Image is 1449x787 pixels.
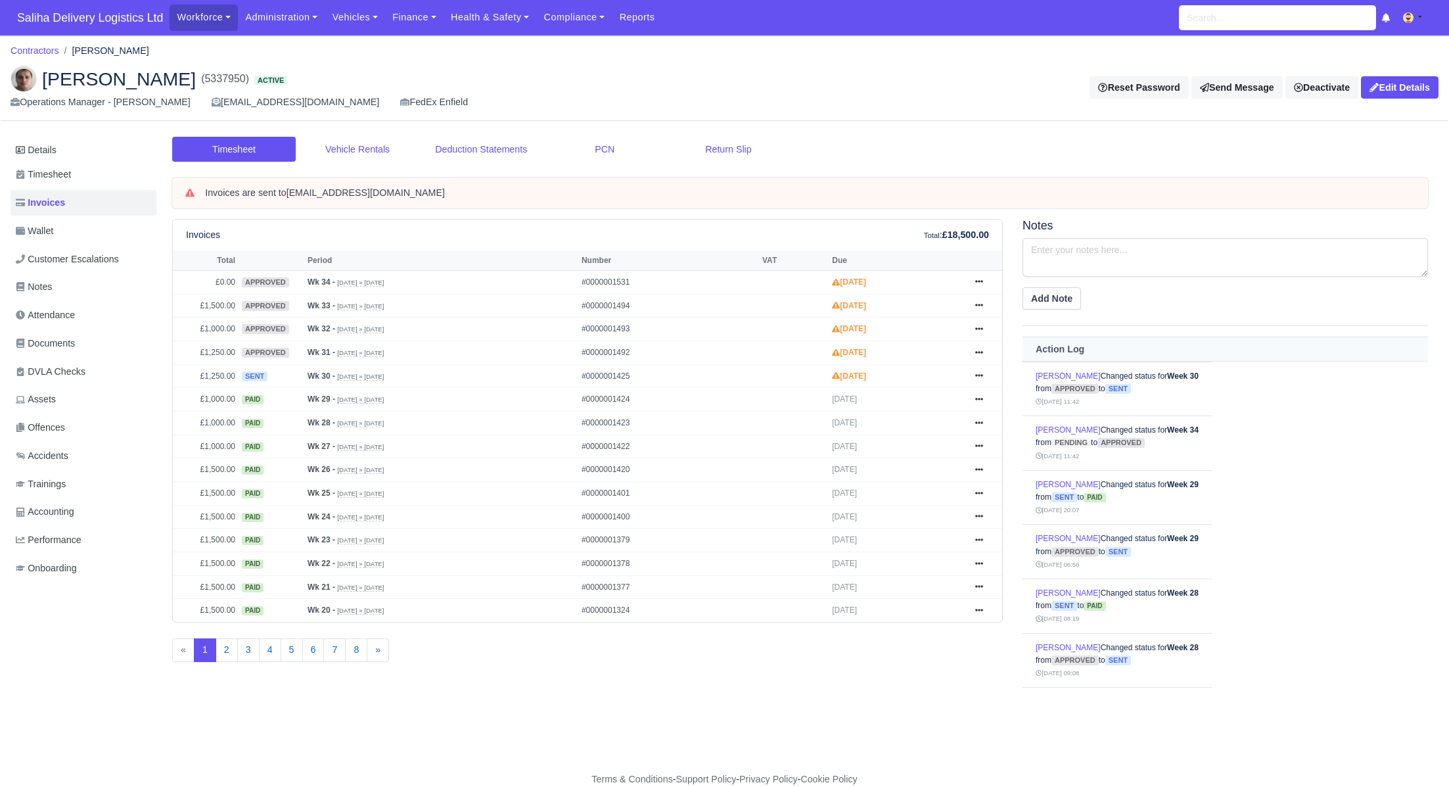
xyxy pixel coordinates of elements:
span: paid [242,465,264,475]
div: Invoices are sent to [205,187,1415,200]
span: Onboarding [16,561,77,576]
span: paid [242,560,264,569]
a: [PERSON_NAME] [1036,371,1101,381]
h6: Invoices [186,229,220,241]
small: [DATE] » [DATE] [337,349,384,357]
span: Assets [16,392,56,407]
span: paid [242,442,264,452]
a: Wallet [11,218,156,244]
strong: Wk 21 - [308,583,335,592]
small: [DATE] » [DATE] [337,513,384,521]
small: [DATE] » [DATE] [337,560,384,568]
a: Onboarding [11,556,156,581]
td: #0000001424 [578,388,759,412]
span: Trainings [16,477,66,492]
span: [DATE] [832,559,857,568]
td: Changed status for from to [1023,416,1212,471]
span: Accidents [16,448,68,464]
strong: [DATE] [832,371,866,381]
strong: Wk 27 - [308,442,335,451]
td: #0000001420 [578,458,759,482]
a: 3 [237,638,260,662]
a: PCN [543,137,666,162]
a: Workforce [170,5,238,30]
td: #0000001378 [578,552,759,576]
a: Support Policy [676,774,737,784]
div: : [924,227,989,243]
span: Wallet [16,224,53,239]
span: Accounting [16,504,74,519]
span: [DATE] [832,442,857,451]
span: paid [1084,493,1105,502]
a: Offences [11,415,156,441]
td: #0000001379 [578,529,759,552]
small: [DATE] » [DATE] [337,373,384,381]
span: (5337950) [201,71,249,87]
a: Invoices [11,190,156,216]
strong: Week 29 [1167,534,1199,543]
a: Timesheet [11,162,156,187]
span: Timesheet [16,167,71,182]
span: sent [242,371,267,381]
td: #0000001324 [578,599,759,622]
td: Changed status for from to [1023,688,1212,742]
td: £1,500.00 [173,458,239,482]
strong: Week 28 [1167,643,1199,652]
a: 6 [302,638,325,662]
span: approved [242,277,289,287]
small: [DATE] » [DATE] [337,466,384,474]
div: FedEx Enfield [400,95,468,110]
span: pending [1051,438,1091,448]
small: [DATE] » [DATE] [337,302,384,310]
small: [DATE] » [DATE] [337,443,384,451]
a: Notes [11,274,156,300]
a: Vehicle Rentals [296,137,419,162]
td: Changed status for from to [1023,470,1212,525]
a: » [367,638,389,662]
td: #0000001423 [578,412,759,435]
a: Privacy Policy [739,774,798,784]
strong: Wk 25 - [308,489,335,498]
a: Contractors [11,45,59,56]
a: Reports [612,5,662,30]
th: Action Log [1023,337,1428,362]
strong: Week 28 [1167,588,1199,598]
a: Attendance [11,302,156,328]
span: sent [1051,492,1077,502]
span: sent [1051,601,1077,611]
span: Offences [16,420,65,435]
span: approved [1097,438,1145,448]
a: [PERSON_NAME] [1036,588,1101,598]
td: £0.00 [173,271,239,295]
button: Reset Password [1090,76,1188,99]
strong: [EMAIL_ADDRESS][DOMAIN_NAME] [287,187,445,198]
strong: Wk 29 - [308,394,335,404]
strong: Wk 31 - [308,348,335,357]
th: Due [829,250,963,270]
td: Changed status for from to [1023,525,1212,579]
small: [DATE] » [DATE] [337,490,384,498]
li: [PERSON_NAME] [59,43,149,59]
span: paid [1084,602,1105,611]
span: [DATE] [832,489,857,498]
a: Return Slip [666,137,790,162]
span: Documents [16,336,75,351]
strong: Wk 30 - [308,371,335,381]
strong: [DATE] [832,277,866,287]
a: Assets [11,387,156,412]
strong: £18,500.00 [942,229,989,240]
td: Changed status for from to [1023,579,1212,633]
span: [DATE] [832,465,857,474]
small: Total [924,231,940,239]
strong: Week 30 [1167,371,1199,381]
span: approved [1051,384,1099,394]
a: Accidents [11,443,156,469]
strong: Wk 22 - [308,559,335,568]
div: [EMAIL_ADDRESS][DOMAIN_NAME] [212,95,379,110]
span: paid [242,606,264,615]
a: Performance [11,527,156,553]
a: Edit Details [1361,76,1438,99]
td: #0000001492 [578,341,759,365]
small: [DATE] 06:56 [1036,561,1079,568]
strong: Wk 32 - [308,324,335,333]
